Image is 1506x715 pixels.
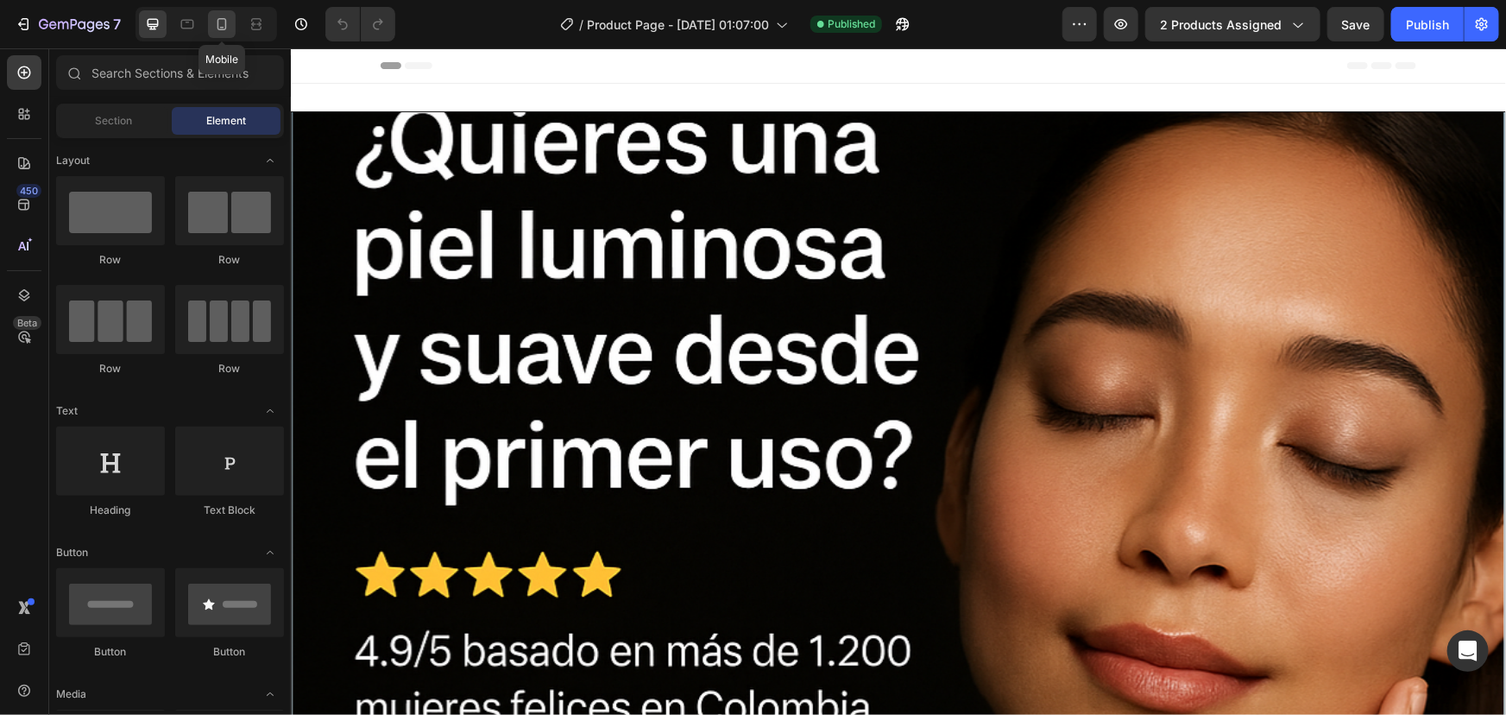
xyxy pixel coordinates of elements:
span: Toggle open [256,539,284,566]
span: / [579,16,583,34]
div: Undo/Redo [325,7,395,41]
div: 450 [16,184,41,198]
div: Publish [1406,16,1449,34]
div: Row [175,361,284,376]
input: Search Sections & Elements [56,55,284,90]
button: Publish [1391,7,1464,41]
span: Element [206,113,246,129]
div: Button [56,644,165,660]
span: Toggle open [256,397,284,425]
div: Button [175,644,284,660]
span: Toggle open [256,147,284,174]
span: Product Page - [DATE] 01:07:00 [587,16,769,34]
span: 2 products assigned [1160,16,1282,34]
span: Toggle open [256,680,284,708]
span: Button [56,545,88,560]
button: Save [1327,7,1384,41]
div: Text Block [175,503,284,518]
span: Published [828,16,875,32]
span: Media [56,687,86,702]
button: 7 [7,7,129,41]
div: Row [56,361,165,376]
iframe: Design area [291,48,1506,715]
span: Save [1342,17,1371,32]
span: Layout [56,153,90,168]
div: Open Intercom Messenger [1447,630,1489,672]
span: Text [56,403,78,419]
div: Row [56,252,165,268]
p: 7 [113,14,121,35]
div: Row [175,252,284,268]
div: Beta [13,316,41,330]
span: Section [96,113,133,129]
button: 2 products assigned [1145,7,1320,41]
div: Heading [56,503,165,518]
